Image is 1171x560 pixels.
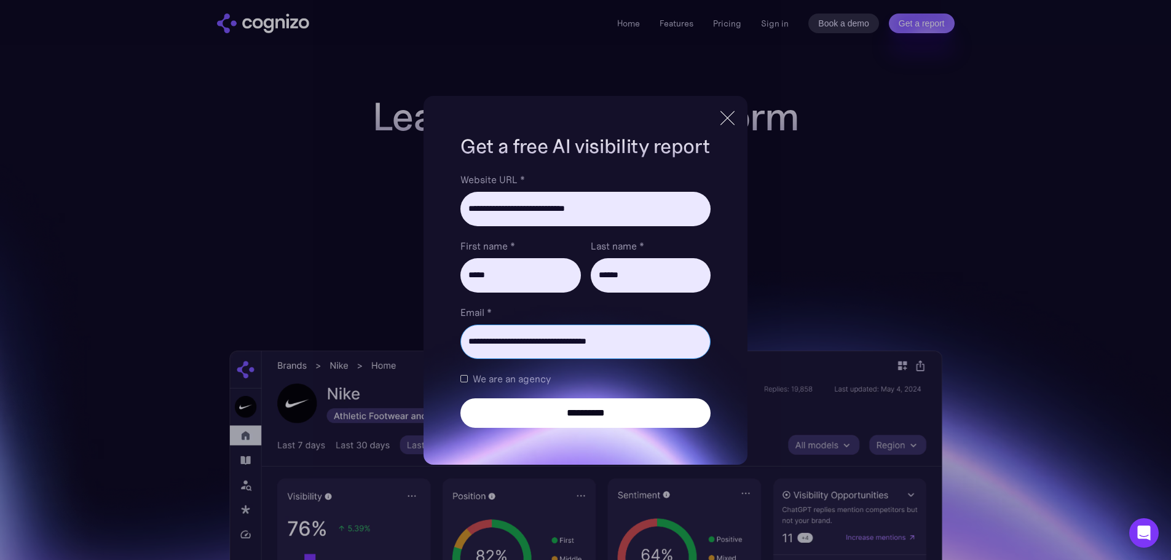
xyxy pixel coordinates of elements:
label: Last name * [591,239,711,253]
form: Brand Report Form [460,172,710,428]
span: We are an agency [473,371,551,386]
label: First name * [460,239,580,253]
label: Website URL * [460,172,710,187]
h1: Get a free AI visibility report [460,133,710,160]
div: Open Intercom Messenger [1129,518,1159,548]
label: Email * [460,305,710,320]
